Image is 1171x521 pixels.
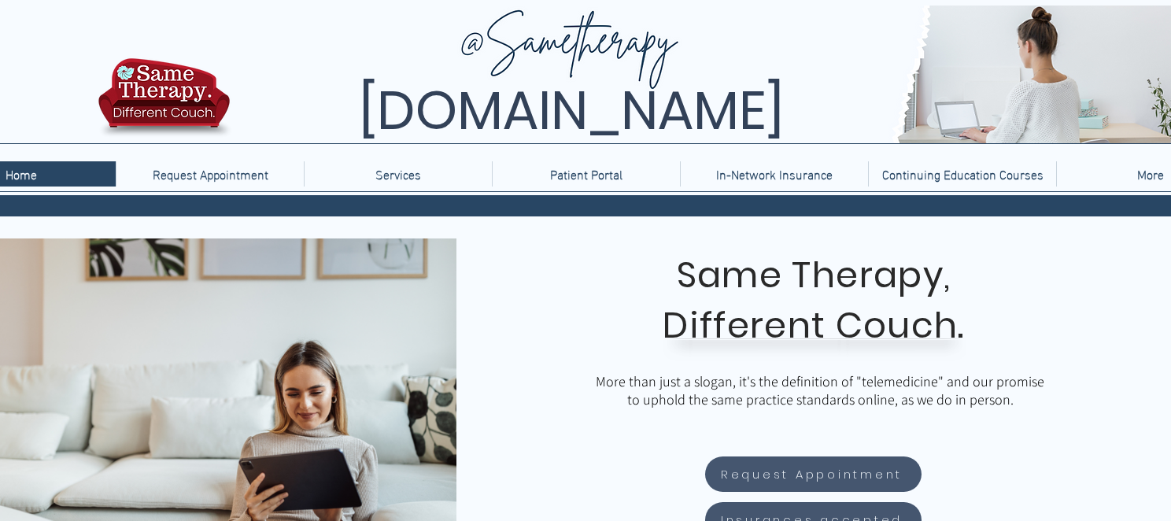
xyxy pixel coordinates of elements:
span: Request Appointment [721,465,903,483]
p: In-Network Insurance [708,161,840,187]
a: Request Appointment [116,161,304,187]
p: Patient Portal [542,161,630,187]
p: More than just a slogan, it's the definition of "telemedicine" and our promise to uphold the same... [592,372,1048,408]
a: In-Network Insurance [680,161,868,187]
span: Different Couch. [663,301,965,350]
p: Request Appointment [145,161,276,187]
a: Patient Portal [492,161,680,187]
p: Continuing Education Courses [874,161,1051,187]
div: Services [304,161,492,187]
span: [DOMAIN_NAME] [359,73,784,148]
p: Services [368,161,429,187]
a: Request Appointment [705,456,922,492]
img: TBH.US [94,56,235,149]
a: Continuing Education Courses [868,161,1056,187]
span: Same Therapy, [677,250,951,300]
